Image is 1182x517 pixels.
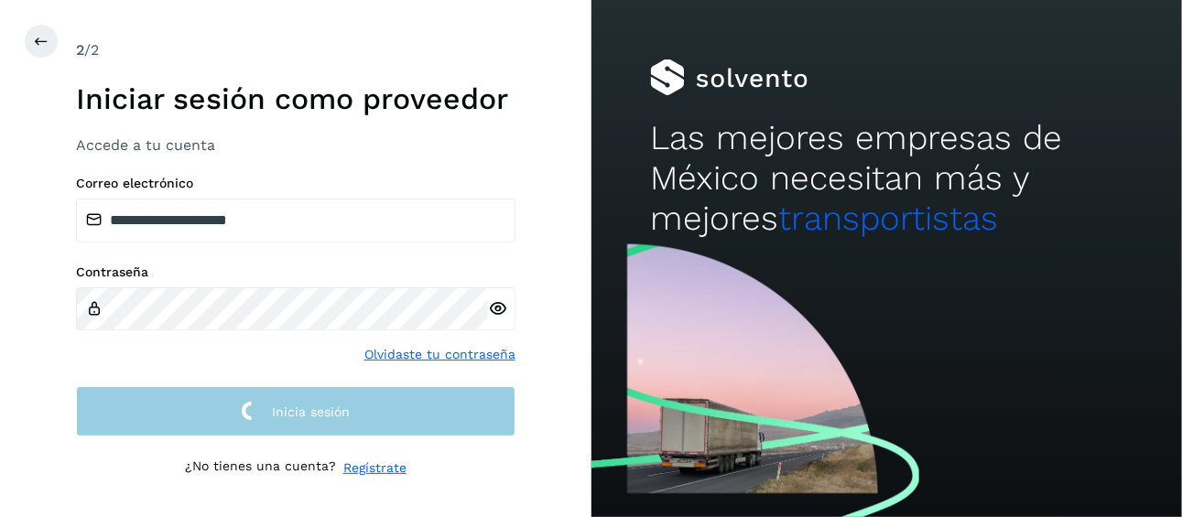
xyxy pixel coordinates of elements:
[650,118,1122,240] h2: Las mejores empresas de México necesitan más y mejores
[343,458,407,478] a: Regístrate
[76,81,515,116] h1: Iniciar sesión como proveedor
[272,405,350,418] span: Inicia sesión
[76,176,515,191] label: Correo electrónico
[76,136,515,154] h3: Accede a tu cuenta
[185,458,336,478] p: ¿No tienes una cuenta?
[364,345,515,364] a: Olvidaste tu contraseña
[778,199,998,238] span: transportistas
[76,264,515,280] label: Contraseña
[76,386,515,436] button: Inicia sesión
